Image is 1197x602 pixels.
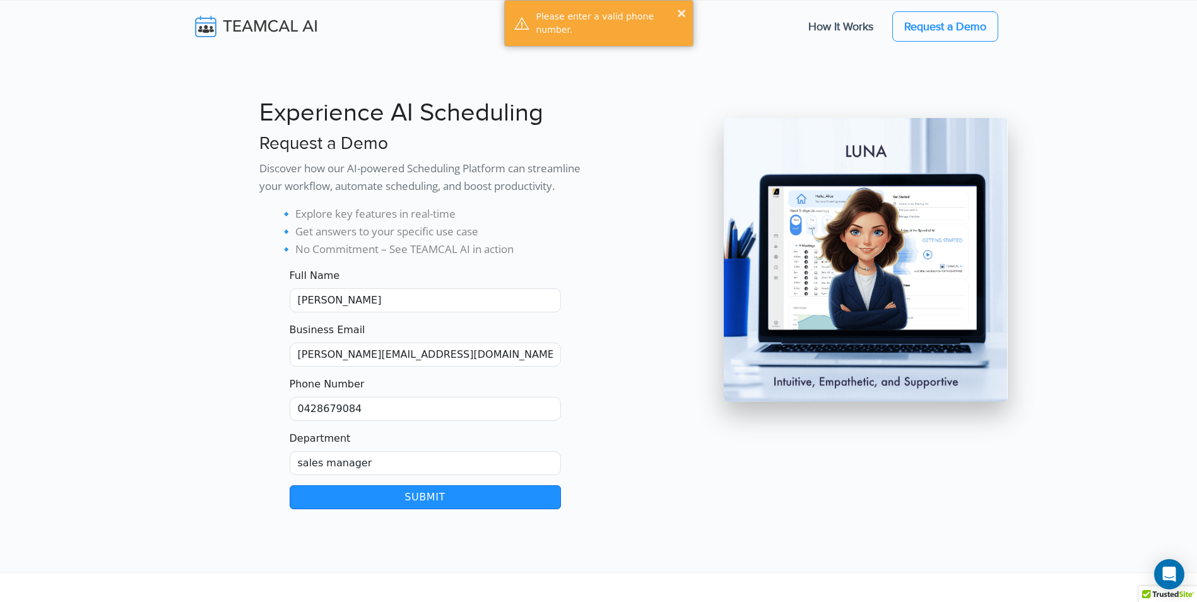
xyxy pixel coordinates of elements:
[290,268,340,283] label: Full Name
[290,431,351,446] label: Department
[290,288,561,312] input: Name must only contain letters and spaces
[290,343,561,367] input: Enter your email
[724,118,1008,402] img: pic
[1154,559,1184,589] div: Open Intercom Messenger
[796,13,886,40] a: How It Works
[290,451,561,475] input: Enter your department/function
[259,160,591,195] p: Discover how our AI-powered Scheduling Platform can streamline your workflow, automate scheduling...
[259,133,591,155] h3: Request a Demo
[280,205,591,223] li: 🔹 Explore key features in real-time
[259,98,591,128] h1: Experience AI Scheduling
[290,322,365,338] label: Business Email
[290,485,561,509] button: Submit
[280,240,591,258] li: 🔹 No Commitment – See TEAMCAL AI in action
[290,377,365,392] label: Phone Number
[892,11,998,42] a: Request a Demo
[290,397,561,421] input: Enter your phone with country code
[536,10,683,37] div: Please enter a valid phone number.
[676,6,687,19] button: ×
[280,223,591,240] li: 🔹 Get answers to your specific use case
